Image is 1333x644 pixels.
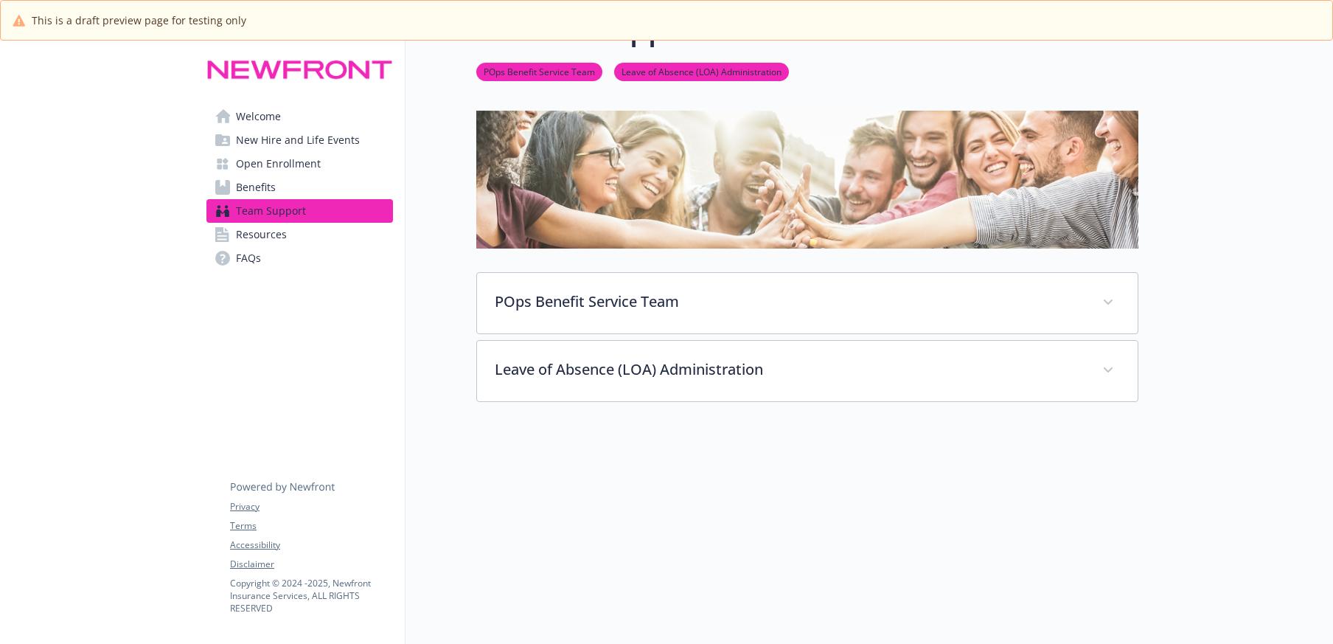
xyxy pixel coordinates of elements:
span: Benefits [236,176,276,199]
img: team support page banner [476,111,1138,249]
span: Resources [236,223,287,246]
a: Privacy [230,500,392,513]
a: Terms [230,519,392,533]
a: Resources [206,223,393,246]
p: POps Benefit Service Team [495,291,1085,313]
span: Open Enrollment [236,152,321,176]
p: Leave of Absence (LOA) Administration [495,359,1085,381]
a: Accessibility [230,539,392,552]
a: New Hire and Life Events [206,128,393,152]
a: Leave of Absence (LOA) Administration [614,64,789,78]
span: FAQs [236,246,261,270]
a: Disclaimer [230,558,392,571]
span: Team Support [236,199,306,223]
div: Leave of Absence (LOA) Administration [477,341,1138,401]
span: New Hire and Life Events [236,128,360,152]
a: Welcome [206,105,393,128]
div: POps Benefit Service Team [477,273,1138,333]
span: Welcome [236,105,281,128]
a: Team Support [206,199,393,223]
span: This is a draft preview page for testing only [32,13,246,28]
a: Open Enrollment [206,152,393,176]
a: POps Benefit Service Team [476,64,602,78]
p: Copyright © 2024 - 2025 , Newfront Insurance Services, ALL RIGHTS RESERVED [230,577,392,614]
a: FAQs [206,246,393,270]
a: Benefits [206,176,393,199]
